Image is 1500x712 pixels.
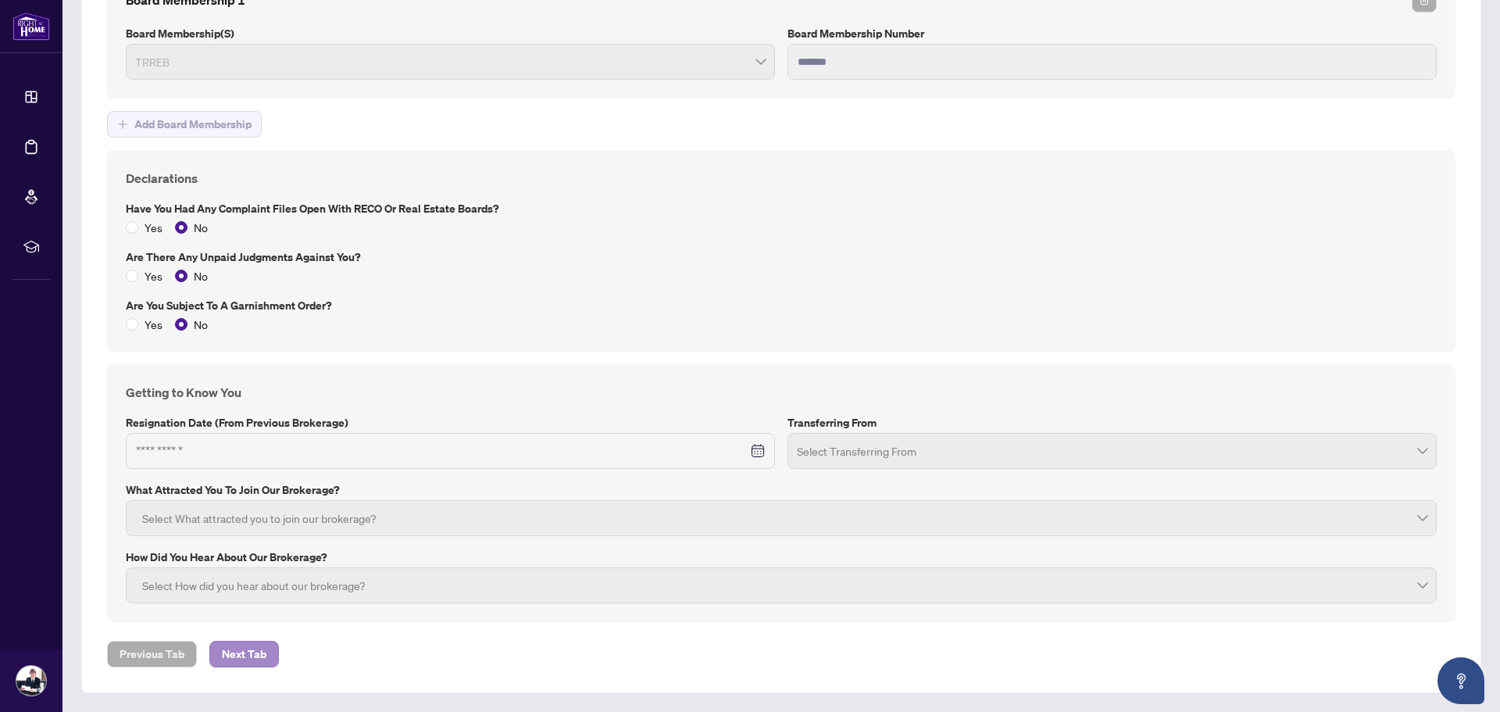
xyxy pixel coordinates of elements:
[126,249,1437,266] label: Are there any unpaid judgments against you?
[187,219,214,236] span: No
[138,316,169,333] span: Yes
[787,25,1437,42] label: Board Membership Number
[187,316,214,333] span: No
[107,111,262,138] button: Add Board Membership
[126,383,1437,402] h4: Getting to Know You
[126,25,775,42] label: Board Membership(s)
[126,169,1437,188] h4: Declarations
[126,414,775,431] label: Resignation Date (from previous brokerage)
[187,267,214,284] span: No
[126,297,1437,314] label: Are you subject to a Garnishment Order?
[222,642,266,667] span: Next Tab
[16,666,46,696] img: Profile Icon
[135,47,766,77] span: TRREB
[1437,657,1484,704] button: Open asap
[126,549,1437,566] label: How did you hear about our brokerage?
[787,414,1437,431] label: Transferring From
[107,641,197,667] button: Previous Tab
[126,481,1437,499] label: What attracted you to join our brokerage?
[209,641,279,667] button: Next Tab
[126,200,1437,217] label: Have you had any complaint files open with RECO or Real Estate Boards?
[12,12,50,41] img: logo
[138,219,169,236] span: Yes
[138,267,169,284] span: Yes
